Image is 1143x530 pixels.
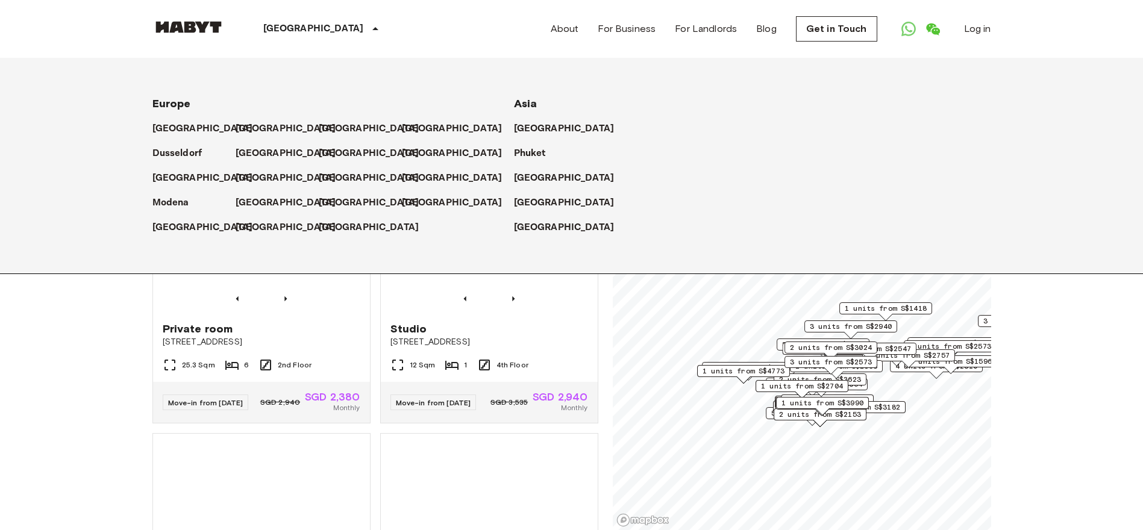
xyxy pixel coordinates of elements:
[236,220,348,235] a: [GEOGRAPHIC_DATA]
[464,360,467,370] span: 1
[319,220,431,235] a: [GEOGRAPHIC_DATA]
[490,397,528,408] span: SGD 3,535
[796,16,877,42] a: Get in Touch
[152,21,225,33] img: Habyt
[804,320,897,339] div: Map marker
[402,171,515,185] a: [GEOGRAPHIC_DATA]
[319,146,419,161] p: [GEOGRAPHIC_DATA]
[551,22,579,36] a: About
[810,321,892,332] span: 3 units from S$2940
[775,397,868,416] div: Map marker
[182,360,215,370] span: 25.3 Sqm
[402,122,515,136] a: [GEOGRAPHIC_DATA]
[236,196,336,210] p: [GEOGRAPHIC_DATA]
[402,122,503,136] p: [GEOGRAPHIC_DATA]
[319,171,419,185] p: [GEOGRAPHIC_DATA]
[775,397,868,416] div: Map marker
[978,315,1071,334] div: Map marker
[260,397,300,408] span: SGD 2,940
[305,391,360,402] span: SGD 2,380
[707,363,789,373] span: 1 units from S$4196
[402,146,503,161] p: [GEOGRAPHIC_DATA]
[533,391,587,402] span: SGD 2,940
[459,293,471,305] button: Previous image
[774,373,866,392] div: Map marker
[774,408,866,427] div: Map marker
[402,196,503,210] p: [GEOGRAPHIC_DATA]
[784,341,877,360] div: Map marker
[818,402,900,413] span: 1 units from S$3182
[964,22,991,36] a: Log in
[897,17,921,41] a: Open WhatsApp
[829,343,911,354] span: 1 units from S$2547
[771,408,853,419] span: 5 units from S$1680
[773,401,866,419] div: Map marker
[152,171,253,185] p: [GEOGRAPHIC_DATA]
[319,220,419,235] p: [GEOGRAPHIC_DATA]
[703,366,784,376] span: 1 units from S$4773
[236,171,336,185] p: [GEOGRAPHIC_DATA]
[396,398,471,407] span: Move-in from [DATE]
[152,167,371,423] a: Marketing picture of unit SG-01-127-001-001Previous imagePrevious imagePrivate room[STREET_ADDRES...
[236,122,348,136] a: [GEOGRAPHIC_DATA]
[845,303,927,314] span: 1 units from S$1418
[514,196,615,210] p: [GEOGRAPHIC_DATA]
[152,97,191,110] span: Europe
[163,322,233,336] span: Private room
[402,146,515,161] a: [GEOGRAPHIC_DATA]
[514,220,615,235] p: [GEOGRAPHIC_DATA]
[244,360,249,370] span: 6
[514,171,615,185] p: [GEOGRAPHIC_DATA]
[514,196,627,210] a: [GEOGRAPHIC_DATA]
[616,513,669,527] a: Mapbox logo
[152,146,215,161] a: Dusseldorf
[390,322,427,336] span: Studio
[702,362,795,381] div: Map marker
[236,146,336,161] p: [GEOGRAPHIC_DATA]
[786,395,868,406] span: 5 units from S$1838
[319,171,431,185] a: [GEOGRAPHIC_DATA]
[319,196,419,210] p: [GEOGRAPHIC_DATA]
[824,343,916,361] div: Map marker
[236,171,348,185] a: [GEOGRAPHIC_DATA]
[784,356,877,375] div: Map marker
[514,122,627,136] a: [GEOGRAPHIC_DATA]
[278,360,312,370] span: 2nd Floor
[514,146,558,161] a: Phuket
[904,340,997,359] div: Map marker
[231,293,243,305] button: Previous image
[790,342,872,353] span: 2 units from S$3024
[782,339,864,350] span: 3 units from S$1985
[152,171,265,185] a: [GEOGRAPHIC_DATA]
[152,122,265,136] a: [GEOGRAPHIC_DATA]
[152,196,189,210] p: Modena
[779,374,861,385] span: 2 units from S$3623
[868,350,950,361] span: 2 units from S$2757
[236,196,348,210] a: [GEOGRAPHIC_DATA]
[163,336,360,348] span: [STREET_ADDRESS]
[697,365,790,384] div: Map marker
[236,146,348,161] a: [GEOGRAPHIC_DATA]
[236,220,336,235] p: [GEOGRAPHIC_DATA]
[390,336,588,348] span: [STREET_ADDRESS]
[514,146,546,161] p: Phuket
[775,378,868,397] div: Map marker
[152,146,202,161] p: Dusseldorf
[168,398,243,407] span: Move-in from [DATE]
[766,407,859,426] div: Map marker
[913,338,995,349] span: 3 units from S$1480
[514,97,537,110] span: Asia
[781,394,874,413] div: Map marker
[909,341,991,352] span: 1 units from S$2573
[890,360,983,379] div: Map marker
[152,122,253,136] p: [GEOGRAPHIC_DATA]
[561,402,587,413] span: Monthly
[319,122,431,136] a: [GEOGRAPHIC_DATA]
[263,22,364,36] p: [GEOGRAPHIC_DATA]
[813,401,906,420] div: Map marker
[236,122,336,136] p: [GEOGRAPHIC_DATA]
[907,337,1000,356] div: Map marker
[514,122,615,136] p: [GEOGRAPHIC_DATA]
[675,22,737,36] a: For Landlords
[776,397,869,416] div: Map marker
